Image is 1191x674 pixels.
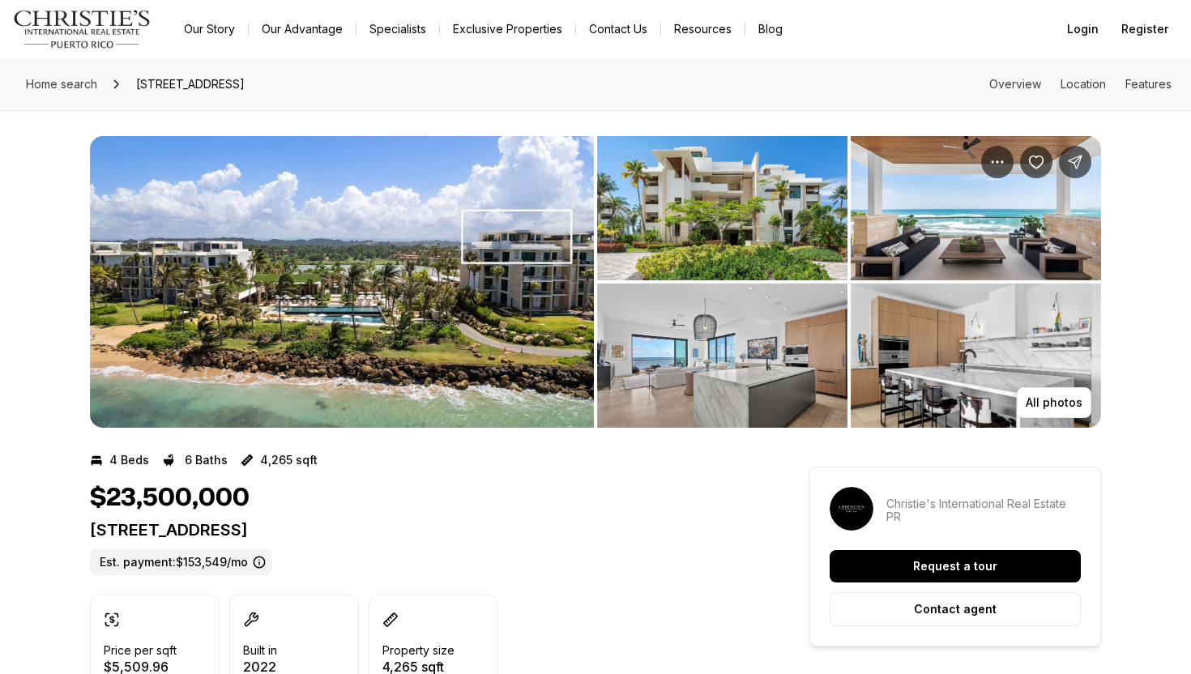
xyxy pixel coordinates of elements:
[109,454,149,467] p: 4 Beds
[90,136,1101,428] div: Listing Photos
[745,18,796,41] a: Blog
[661,18,745,41] a: Resources
[1061,77,1106,91] a: Skip to: Location
[162,447,228,473] button: 6 Baths
[243,644,277,657] p: Built in
[913,560,997,573] p: Request a tour
[851,136,1101,280] button: View image gallery
[576,18,660,41] button: Contact Us
[90,136,594,428] button: View image gallery
[104,660,177,673] p: $5,509.96
[1059,146,1091,178] button: Share Property: 4141 WEST POINT RESIDENCES BUILDING 1 #4141
[1067,23,1099,36] span: Login
[851,284,1101,428] button: View image gallery
[597,284,847,428] button: View image gallery
[26,77,97,91] span: Home search
[886,497,1081,523] p: Christie's International Real Estate PR
[1020,146,1052,178] button: Save Property: 4141 WEST POINT RESIDENCES BUILDING 1 #4141
[260,454,318,467] p: 4,265 sqft
[90,520,751,540] p: [STREET_ADDRESS]
[1125,77,1172,91] a: Skip to: Features
[830,550,1081,582] button: Request a tour
[90,483,250,514] h1: $23,500,000
[1121,23,1168,36] span: Register
[90,136,594,428] li: 1 of 8
[1057,13,1108,45] button: Login
[1017,387,1091,418] button: All photos
[440,18,575,41] a: Exclusive Properties
[382,660,455,673] p: 4,265 sqft
[90,549,272,575] label: Est. payment: $153,549/mo
[1026,396,1082,409] p: All photos
[13,10,152,49] img: logo
[989,78,1172,91] nav: Page section menu
[981,146,1014,178] button: Property options
[104,644,177,657] p: Price per sqft
[171,18,248,41] a: Our Story
[597,136,847,280] button: View image gallery
[19,71,104,97] a: Home search
[249,18,356,41] a: Our Advantage
[130,71,251,97] span: [STREET_ADDRESS]
[989,77,1041,91] a: Skip to: Overview
[914,603,997,616] p: Contact agent
[243,660,277,673] p: 2022
[830,592,1081,626] button: Contact agent
[1112,13,1178,45] button: Register
[356,18,439,41] a: Specialists
[185,454,228,467] p: 6 Baths
[382,644,455,657] p: Property size
[597,136,1101,428] li: 2 of 8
